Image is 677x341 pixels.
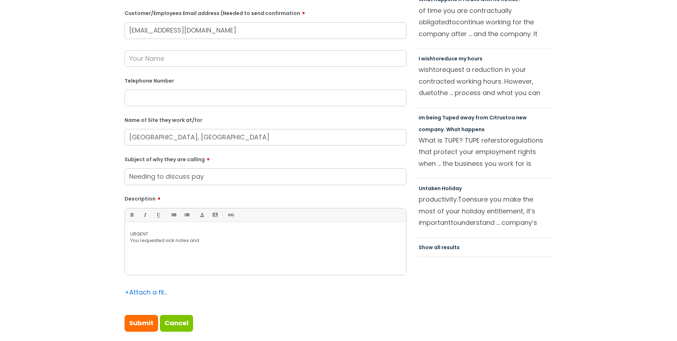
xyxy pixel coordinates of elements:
[419,114,527,133] a: im being Tuped away from Citrustoa new company. What happens
[449,18,456,26] span: to
[505,114,511,121] span: to
[182,211,191,219] a: 1. Ordered List (Ctrl-Shift-8)
[226,211,235,219] a: Link
[160,315,193,331] a: Cancel
[125,22,406,39] input: Email
[169,211,178,219] a: • Unordered List (Ctrl-Shift-7)
[419,185,462,192] a: Untaken Holiday
[211,211,219,219] a: Back Color
[419,5,551,39] p: of time you are contractually obligated continue working for the company after ... and the compan...
[197,211,206,219] a: Font Color
[130,237,401,244] p: You requested sick notes and
[140,211,149,219] a: Italic (Ctrl-I)
[125,154,406,163] label: Subject of why they are calling
[153,211,162,219] a: Underline(Ctrl-U)
[125,76,406,84] label: Telephone Number
[419,135,551,169] p: What is TUPE? TUPE refers regulations that protect your employment rights when ... the business y...
[419,64,551,98] p: wish request a reduction in your contracted working hours. However, due the ... process and what ...
[125,50,406,67] input: Your Name
[125,116,406,123] label: Name of Site they work at/for
[130,231,401,237] p: URGENT
[419,194,551,228] p: productivity. ensure you make the most of your holiday entitlement, it’s important understand ......
[433,65,440,74] span: to
[127,211,136,219] a: Bold (Ctrl-B)
[451,218,458,227] span: to
[500,136,507,145] span: to
[125,315,158,331] input: Submit
[419,244,460,251] a: Show all results
[125,193,406,202] label: Description
[431,88,438,97] span: to
[458,195,466,204] span: To
[433,55,439,62] span: to
[419,55,483,62] a: I wishtoreduce my hours
[125,287,167,298] div: Attach a file
[125,8,406,16] label: Customer/Employees Email address (Needed to send confirmation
